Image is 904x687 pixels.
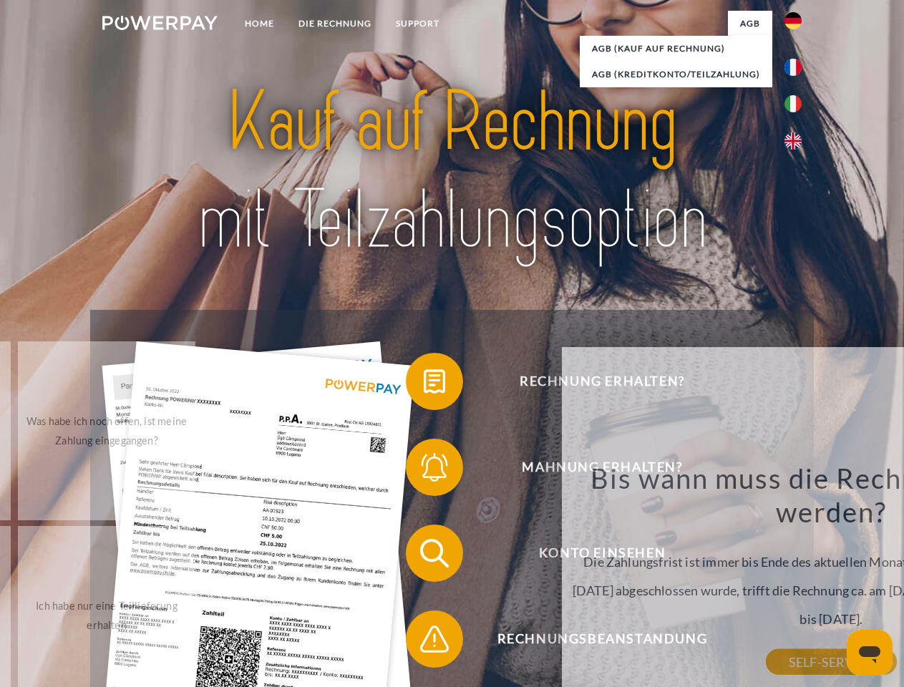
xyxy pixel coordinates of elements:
button: Rechnungsbeanstandung [406,610,778,668]
img: it [784,95,802,112]
a: AGB (Kauf auf Rechnung) [580,36,772,62]
iframe: Schaltfläche zum Öffnen des Messaging-Fensters [847,630,893,676]
img: de [784,12,802,29]
a: Home [233,11,286,36]
img: qb_search.svg [417,535,452,571]
a: agb [728,11,772,36]
img: en [784,132,802,150]
img: title-powerpay_de.svg [137,69,767,274]
a: SELF-SERVICE [766,649,897,675]
button: Konto einsehen [406,525,778,582]
img: logo-powerpay-white.svg [102,16,218,30]
a: AGB (Kreditkonto/Teilzahlung) [580,62,772,87]
img: qb_warning.svg [417,621,452,657]
a: SUPPORT [384,11,452,36]
img: fr [784,59,802,76]
div: Ich habe nur eine Teillieferung erhalten [26,596,188,635]
a: DIE RECHNUNG [286,11,384,36]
